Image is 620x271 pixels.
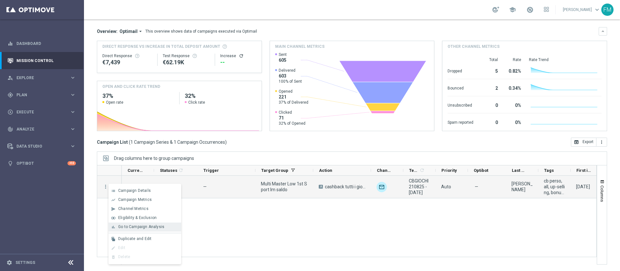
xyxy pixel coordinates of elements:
[261,168,288,173] span: Target Group
[111,237,116,241] i: file_copy
[16,155,67,172] a: Optibot
[409,168,418,173] span: Templates
[70,143,76,149] i: keyboard_arrow_right
[118,236,151,241] span: Duplicate and Edit
[225,139,227,145] span: )
[114,156,194,161] span: Drag columns here to group campaigns
[279,110,305,115] span: Clicked
[111,216,116,220] i: join_inner
[118,206,149,211] span: Channel Metrics
[7,126,70,132] div: Analyze
[111,198,116,202] i: show_chart
[67,161,76,165] div: +10
[163,53,210,58] div: Test Response
[108,223,181,232] button: bar_chart Go to Campaign Analysis
[599,27,607,36] button: keyboard_arrow_down
[377,168,392,173] span: Channel
[279,57,287,63] span: 605
[111,225,116,229] i: bar_chart
[448,44,500,49] h4: Other channel metrics
[506,65,521,76] div: 0.82%
[7,155,76,172] div: Optibot
[108,214,181,223] button: join_inner Eligibility & Exclusion
[188,100,205,105] span: Click rate
[571,139,607,144] multiple-options-button: Export to CSV
[16,35,76,52] a: Dashboard
[114,156,194,161] div: Row Groups
[7,75,76,80] button: person_search Explore keyboard_arrow_right
[7,58,76,63] div: Mission Control
[377,182,387,192] img: Optimail
[599,140,604,145] i: more_vert
[418,167,425,174] span: Calculate column
[16,76,70,80] span: Explore
[103,184,108,190] button: more_vert
[145,28,257,34] div: This overview shows data of campaigns executed via Optimail
[319,185,323,189] span: A
[506,57,521,62] div: Rate
[239,53,244,58] button: refresh
[16,144,70,148] span: Data Studio
[7,144,76,149] button: Data Studio keyboard_arrow_right
[474,168,488,173] span: Optibot
[261,181,308,193] span: Multi Master Low 1st Sport lm saldo
[481,82,498,93] div: 2
[481,57,498,62] div: Total
[481,99,498,110] div: 0
[544,178,565,195] span: cb perso, all, up-selling, bonus cash - differito, low master
[102,92,174,100] h2: 37%
[129,139,130,145] span: (
[279,68,302,73] span: Delivered
[544,168,554,173] span: Tags
[7,109,13,115] i: play_circle_outline
[279,94,308,100] span: 221
[279,79,302,84] span: 100% of Sent
[509,6,516,13] span: school
[7,161,76,166] button: lightbulb Optibot +10
[118,28,145,34] button: Optimail arrow_drop_down
[119,28,138,34] span: Optimail
[118,188,151,193] span: Campaign Details
[118,224,164,229] span: Go to Campaign Analysis
[97,28,118,34] h3: Overview:
[220,53,256,58] div: Increase
[128,168,143,173] span: Current Status
[108,195,181,204] button: show_chart Campaign Metrics
[7,127,76,132] button: track_changes Analyze keyboard_arrow_right
[441,168,457,173] span: Priority
[279,115,305,121] span: 71
[279,52,287,57] span: Sent
[102,58,152,66] div: €7,439
[178,168,183,173] i: refresh
[177,167,183,174] span: Calculate column
[7,161,13,166] i: lightbulb
[279,89,308,94] span: Opened
[108,235,181,244] button: file_copy Duplicate and Edit
[506,117,521,127] div: 0%
[118,197,152,202] span: Campaign Metrics
[596,138,607,147] button: more_vert
[16,110,70,114] span: Execute
[409,178,430,195] span: CBGIOCHI210825 - 2025-08-21
[70,109,76,115] i: keyboard_arrow_right
[7,109,76,115] button: play_circle_outline Execute keyboard_arrow_right
[448,117,473,127] div: Spam reported
[118,215,157,220] span: Eligibility & Exclusion
[111,207,116,211] i: send
[7,92,13,98] i: gps_fixed
[102,53,152,58] div: Direct Response
[7,52,76,69] div: Mission Control
[441,184,451,189] span: Auto
[481,65,498,76] div: 5
[475,184,478,190] span: —
[279,100,308,105] span: 37% of Delivered
[7,92,76,98] button: gps_fixed Plan keyboard_arrow_right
